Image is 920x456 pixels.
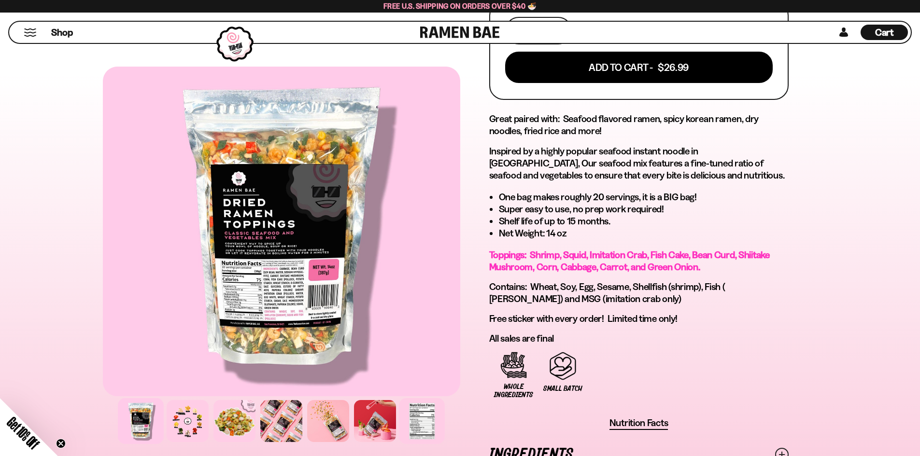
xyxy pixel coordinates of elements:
[609,417,668,430] button: Nutrition Facts
[494,383,534,399] span: Whole Ingredients
[24,28,37,37] button: Mobile Menu Trigger
[499,215,789,227] li: Shelf life of up to 15 months.
[489,145,785,181] span: Inspired by a highly popular seafood instant noodle in [GEOGRAPHIC_DATA], Our seafood mix feature...
[489,313,789,325] p: Free sticker with every order! Limited time only!
[489,249,770,273] span: Toppings: Shrimp, Squid, Imitation Crab, Fish Cake, Bean Curd, Shiitake Mushroom, Corn, Cabbage, ...
[499,191,789,203] li: One bag makes roughly 20 servings, it is a BIG bag!
[499,203,789,215] li: Super easy to use, no prep work required!
[51,26,73,39] span: Shop
[609,417,668,429] span: Nutrition Facts
[489,113,789,137] h2: Great paired with: Seafood flavored ramen, spicy korean ramen, dry noodles, fried rice and more!
[4,414,42,452] span: Get 10% Off
[51,25,73,40] a: Shop
[861,22,908,43] a: Cart
[499,227,789,239] li: Net Weight: 14 oz
[543,385,582,393] span: Small Batch
[383,1,537,11] span: Free U.S. Shipping on Orders over $40 🍜
[505,52,773,83] button: Add To Cart - $26.99
[875,27,894,38] span: Cart
[489,281,725,304] span: Contains: Wheat, Soy, Egg, Sesame, Shellfish (shrimp), Fish ( [PERSON_NAME]) and MSG (imitation c...
[489,332,789,345] p: All sales are final
[56,439,66,448] button: Close teaser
